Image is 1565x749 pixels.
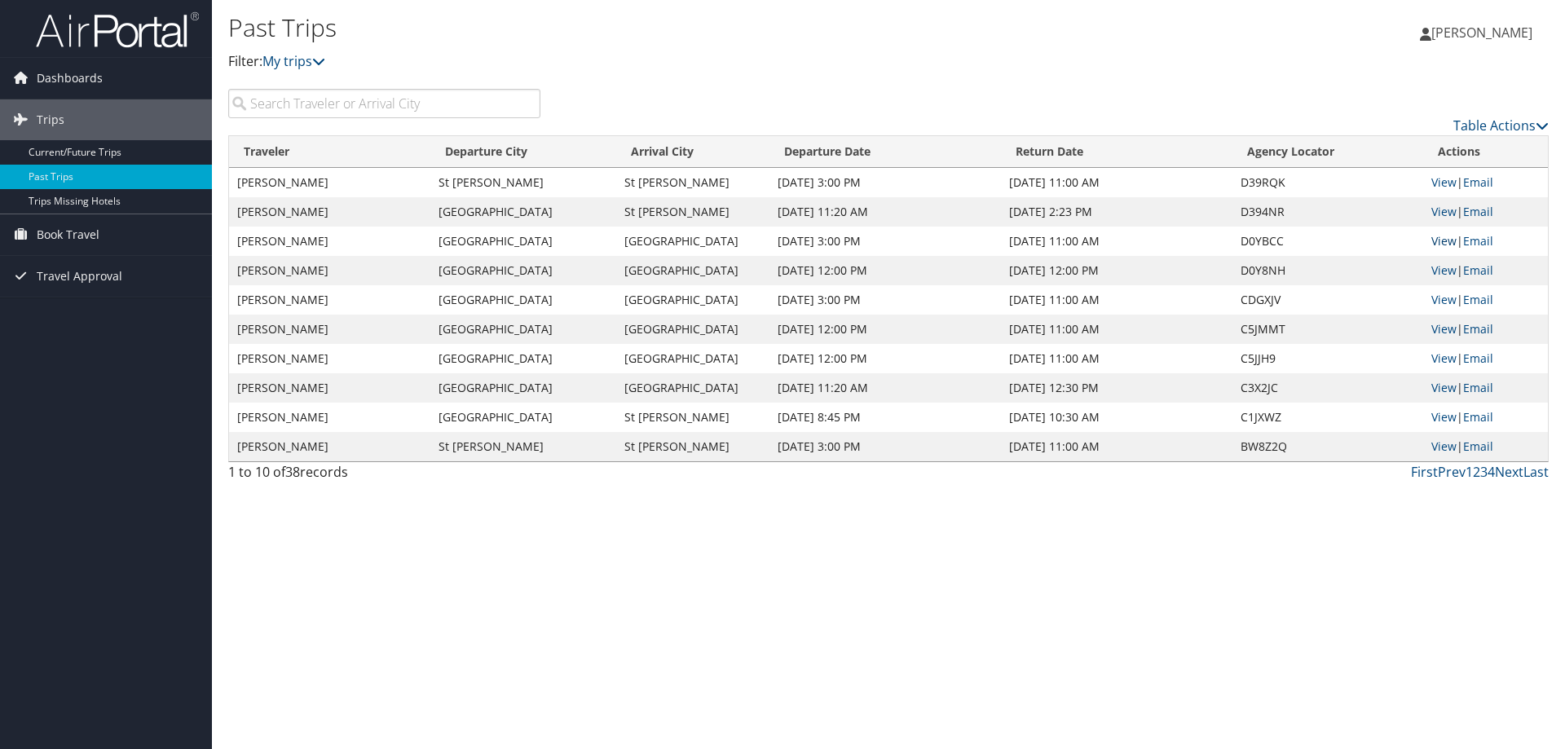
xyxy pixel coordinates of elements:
[1001,227,1232,256] td: [DATE] 11:00 AM
[1232,285,1423,315] td: CDGXJV
[1001,168,1232,197] td: [DATE] 11:00 AM
[616,285,769,315] td: [GEOGRAPHIC_DATA]
[1431,380,1457,395] a: View
[769,168,1001,197] td: [DATE] 3:00 PM
[430,227,615,256] td: [GEOGRAPHIC_DATA]
[1232,373,1423,403] td: C3X2JC
[37,256,122,297] span: Travel Approval
[1423,227,1548,256] td: |
[1463,233,1493,249] a: Email
[1431,321,1457,337] a: View
[430,315,615,344] td: [GEOGRAPHIC_DATA]
[1431,409,1457,425] a: View
[1232,227,1423,256] td: D0YBCC
[1001,432,1232,461] td: [DATE] 11:00 AM
[1431,292,1457,307] a: View
[616,168,769,197] td: St [PERSON_NAME]
[1232,403,1423,432] td: C1JXWZ
[769,373,1001,403] td: [DATE] 11:20 AM
[1466,463,1473,481] a: 1
[1463,438,1493,454] a: Email
[1463,262,1493,278] a: Email
[769,403,1001,432] td: [DATE] 8:45 PM
[1463,409,1493,425] a: Email
[769,227,1001,256] td: [DATE] 3:00 PM
[229,256,430,285] td: [PERSON_NAME]
[1431,24,1532,42] span: [PERSON_NAME]
[36,11,199,49] img: airportal-logo.png
[769,344,1001,373] td: [DATE] 12:00 PM
[1001,256,1232,285] td: [DATE] 12:00 PM
[616,227,769,256] td: [GEOGRAPHIC_DATA]
[229,136,430,168] th: Traveler: activate to sort column ascending
[229,403,430,432] td: [PERSON_NAME]
[229,227,430,256] td: [PERSON_NAME]
[430,403,615,432] td: [GEOGRAPHIC_DATA]
[1423,136,1548,168] th: Actions
[229,432,430,461] td: [PERSON_NAME]
[1495,463,1523,481] a: Next
[430,256,615,285] td: [GEOGRAPHIC_DATA]
[1480,463,1488,481] a: 3
[430,344,615,373] td: [GEOGRAPHIC_DATA]
[1411,463,1438,481] a: First
[285,463,300,481] span: 38
[430,136,615,168] th: Departure City: activate to sort column ascending
[1423,256,1548,285] td: |
[616,256,769,285] td: [GEOGRAPHIC_DATA]
[1463,204,1493,219] a: Email
[1423,432,1548,461] td: |
[769,256,1001,285] td: [DATE] 12:00 PM
[430,197,615,227] td: [GEOGRAPHIC_DATA]
[262,52,325,70] a: My trips
[1431,350,1457,366] a: View
[228,462,540,490] div: 1 to 10 of records
[1463,292,1493,307] a: Email
[1463,350,1493,366] a: Email
[430,432,615,461] td: St [PERSON_NAME]
[229,344,430,373] td: [PERSON_NAME]
[616,373,769,403] td: [GEOGRAPHIC_DATA]
[1423,315,1548,344] td: |
[229,168,430,197] td: [PERSON_NAME]
[1001,403,1232,432] td: [DATE] 10:30 AM
[1431,174,1457,190] a: View
[1431,204,1457,219] a: View
[1423,373,1548,403] td: |
[229,285,430,315] td: [PERSON_NAME]
[1001,373,1232,403] td: [DATE] 12:30 PM
[769,136,1001,168] th: Departure Date: activate to sort column ascending
[37,99,64,140] span: Trips
[430,168,615,197] td: St [PERSON_NAME]
[1232,168,1423,197] td: D39RQK
[1001,315,1232,344] td: [DATE] 11:00 AM
[1431,233,1457,249] a: View
[616,197,769,227] td: St [PERSON_NAME]
[1438,463,1466,481] a: Prev
[1232,197,1423,227] td: D394NR
[1001,344,1232,373] td: [DATE] 11:00 AM
[229,373,430,403] td: [PERSON_NAME]
[228,89,540,118] input: Search Traveler or Arrival City
[1423,285,1548,315] td: |
[769,285,1001,315] td: [DATE] 3:00 PM
[1001,285,1232,315] td: [DATE] 11:00 AM
[769,197,1001,227] td: [DATE] 11:20 AM
[229,315,430,344] td: [PERSON_NAME]
[769,315,1001,344] td: [DATE] 12:00 PM
[1473,463,1480,481] a: 2
[1232,344,1423,373] td: C5JJH9
[616,136,769,168] th: Arrival City: activate to sort column ascending
[1463,321,1493,337] a: Email
[1423,197,1548,227] td: |
[1431,438,1457,454] a: View
[1423,344,1548,373] td: |
[616,432,769,461] td: St [PERSON_NAME]
[228,51,1109,73] p: Filter:
[1232,315,1423,344] td: C5JMMT
[1463,174,1493,190] a: Email
[1463,380,1493,395] a: Email
[1232,432,1423,461] td: BW8Z2Q
[1001,197,1232,227] td: [DATE] 2:23 PM
[1232,256,1423,285] td: D0Y8NH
